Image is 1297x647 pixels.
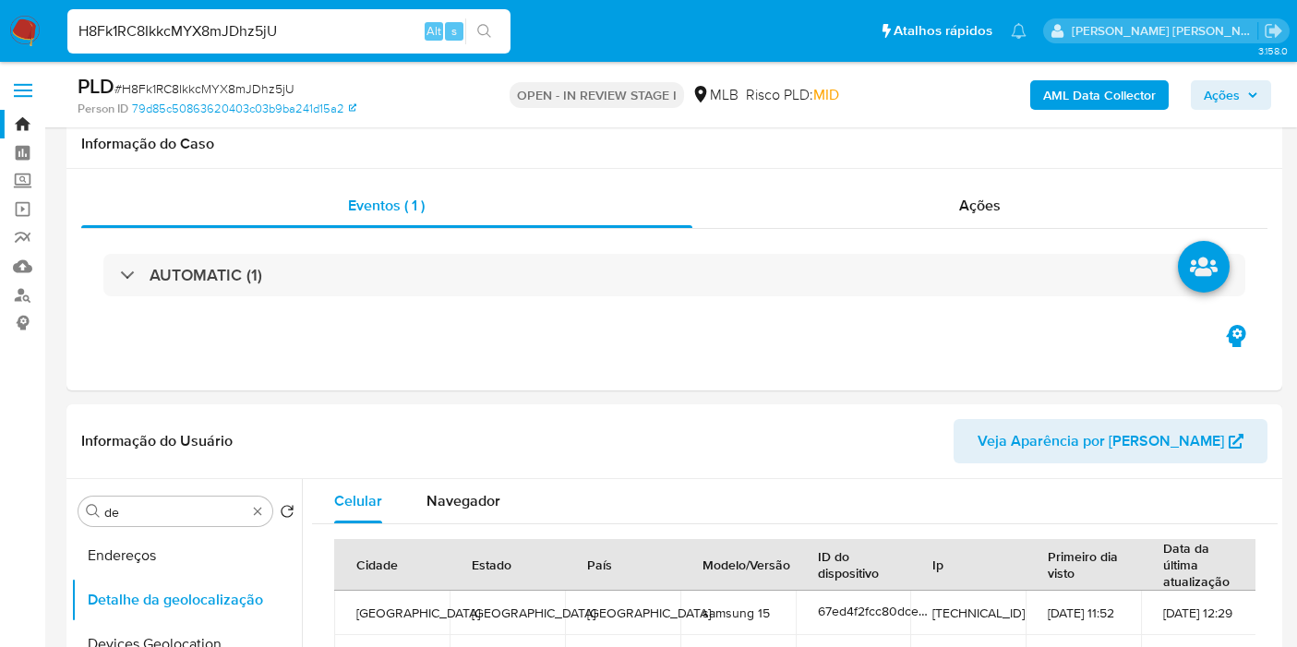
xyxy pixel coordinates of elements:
input: Procurar [104,504,246,521]
td: [GEOGRAPHIC_DATA] [450,591,565,635]
span: Navegador [426,490,500,511]
span: s [451,22,457,40]
input: Pesquise usuários ou casos... [67,19,510,43]
span: Risco PLD: [746,85,839,105]
th: Data da última atualização [1141,539,1256,591]
p: OPEN - IN REVIEW STAGE I [510,82,684,108]
th: Cidade [334,539,450,591]
button: Apagar busca [250,504,265,519]
span: Atalhos rápidos [894,21,992,41]
th: Estado [450,539,565,591]
span: # H8Fk1RC8IkkcMYX8mJDhz5jU [114,79,294,98]
div: MLB [691,85,739,105]
th: Ip [910,539,1026,591]
b: PLD [78,71,114,101]
button: Ações [1191,80,1271,110]
div: AUTOMATIC (1) [103,254,1245,296]
span: Celular [334,490,382,511]
span: Veja Aparência por [PERSON_NAME] [978,419,1224,463]
b: AML Data Collector [1043,80,1156,110]
td: [TECHNICAL_ID] [910,591,1026,635]
a: 79d85c50863620403c03b9ba241d15a2 [132,101,356,117]
button: Retornar ao pedido padrão [280,504,294,524]
th: Modelo/Versão [680,539,796,591]
span: 67ed4f2fcc80dceb60fdc7ba [818,602,979,620]
h1: Informação do Usuário [81,432,233,450]
span: Eventos ( 1 ) [348,195,425,216]
span: Ações [1204,80,1240,110]
button: Procurar [86,504,101,519]
th: País [565,539,680,591]
h3: AUTOMATIC (1) [150,265,262,285]
span: MID [813,84,839,105]
button: Veja Aparência por [PERSON_NAME] [954,419,1267,463]
td: [DATE] 11:52 [1026,591,1141,635]
td: [DATE] 12:29 [1141,591,1256,635]
h1: Informação do Caso [81,135,1267,153]
button: Detalhe da geolocalização [71,578,302,622]
th: ID do dispositivo [796,539,911,591]
td: [GEOGRAPHIC_DATA] [565,591,680,635]
a: Sair [1264,21,1283,41]
span: Ações [959,195,1001,216]
td: [GEOGRAPHIC_DATA] [334,591,450,635]
th: Primeiro dia visto [1026,539,1141,591]
p: leticia.merlin@mercadolivre.com [1072,22,1258,40]
b: Person ID [78,101,128,117]
td: samsung 15 [680,591,796,635]
a: Notificações [1011,23,1027,39]
button: search-icon [465,18,503,44]
button: Endereços [71,533,302,578]
div: Tabs [312,479,1278,523]
button: AML Data Collector [1030,80,1169,110]
span: Alt [426,22,441,40]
